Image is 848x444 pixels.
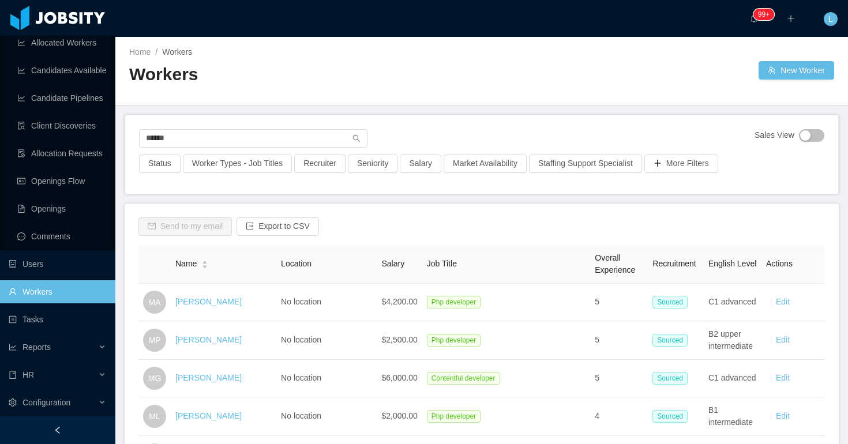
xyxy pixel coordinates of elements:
[201,259,208,267] div: Sort
[776,373,790,382] a: Edit
[704,284,761,321] td: C1 advanced
[708,259,756,268] span: English Level
[202,259,208,263] i: icon: caret-up
[139,155,181,173] button: Status
[652,335,692,344] a: Sourced
[704,321,761,360] td: B2 upper intermediate
[149,329,161,352] span: MP
[590,284,648,321] td: 5
[17,225,106,248] a: icon: messageComments
[652,259,696,268] span: Recruitment
[652,372,688,385] span: Sourced
[17,31,106,54] a: icon: line-chartAllocated Workers
[427,296,481,308] span: Php developer
[17,170,106,193] a: icon: idcardOpenings Flow
[148,367,162,390] span: MG
[9,308,106,331] a: icon: profileTasks
[382,335,418,344] span: $2,500.00
[155,47,157,57] span: /
[444,155,527,173] button: Market Availability
[276,397,377,436] td: No location
[828,12,833,26] span: L
[652,411,692,420] a: Sourced
[276,360,377,397] td: No location
[590,360,648,397] td: 5
[17,197,106,220] a: icon: file-textOpenings
[652,373,692,382] a: Sourced
[652,334,688,347] span: Sourced
[17,114,106,137] a: icon: file-searchClient Discoveries
[9,398,17,407] i: icon: setting
[149,291,161,314] span: MA
[348,155,397,173] button: Seniority
[590,397,648,436] td: 4
[129,63,482,86] h2: Workers
[175,297,242,306] a: [PERSON_NAME]
[766,259,793,268] span: Actions
[427,259,457,268] span: Job Title
[753,9,774,20] sup: 2122
[427,372,500,385] span: Contentful developer
[750,14,758,22] i: icon: bell
[776,335,790,344] a: Edit
[237,217,319,236] button: icon: exportExport to CSV
[9,343,17,351] i: icon: line-chart
[294,155,346,173] button: Recruiter
[129,47,151,57] a: Home
[149,405,160,428] span: ML
[382,259,405,268] span: Salary
[17,59,106,82] a: icon: line-chartCandidates Available
[22,370,34,379] span: HR
[652,297,692,306] a: Sourced
[22,343,51,352] span: Reports
[776,297,790,306] a: Edit
[595,253,635,274] span: Overall Experience
[704,397,761,436] td: B1 intermediate
[22,398,70,407] span: Configuration
[9,371,17,379] i: icon: book
[644,155,718,173] button: icon: plusMore Filters
[175,335,242,344] a: [PERSON_NAME]
[427,410,481,423] span: Php developer
[276,321,377,360] td: No location
[17,86,106,110] a: icon: line-chartCandidate Pipelines
[9,253,106,276] a: icon: robotUsers
[704,360,761,397] td: C1 advanced
[427,334,481,347] span: Php developer
[382,373,418,382] span: $6,000.00
[175,258,197,270] span: Name
[281,259,312,268] span: Location
[382,297,418,306] span: $4,200.00
[382,411,418,420] span: $2,000.00
[652,296,688,308] span: Sourced
[652,410,688,423] span: Sourced
[787,14,795,22] i: icon: plus
[276,284,377,321] td: No location
[202,264,208,267] i: icon: caret-down
[17,142,106,165] a: icon: file-doneAllocation Requests
[9,280,106,303] a: icon: userWorkers
[755,129,794,142] span: Sales View
[183,155,292,173] button: Worker Types - Job Titles
[529,155,642,173] button: Staffing Support Specialist
[175,373,242,382] a: [PERSON_NAME]
[759,61,834,80] button: icon: usergroup-addNew Worker
[400,155,441,173] button: Salary
[590,321,648,360] td: 5
[162,47,192,57] span: Workers
[352,134,361,142] i: icon: search
[175,411,242,420] a: [PERSON_NAME]
[776,411,790,420] a: Edit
